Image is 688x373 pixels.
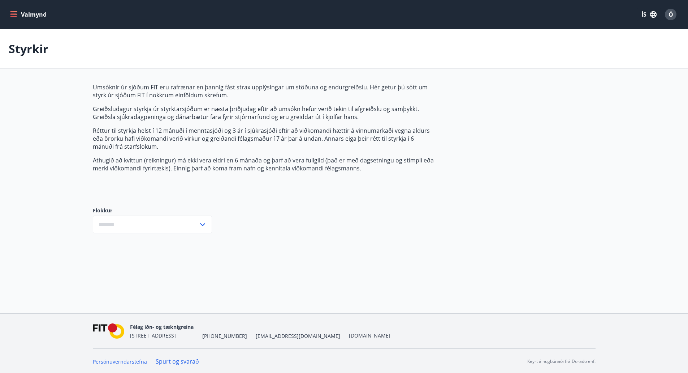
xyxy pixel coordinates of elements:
button: Ó [662,6,679,23]
a: Persónuverndarstefna [93,358,147,365]
img: FPQVkF9lTnNbbaRSFyT17YYeljoOGk5m51IhT0bO.png [93,323,125,339]
p: Keyrt á hugbúnaði frá Dorado ehf. [527,358,596,365]
span: [EMAIL_ADDRESS][DOMAIN_NAME] [256,332,340,340]
span: [STREET_ADDRESS] [130,332,176,339]
span: [PHONE_NUMBER] [202,332,247,340]
button: ÍS [637,8,661,21]
p: Styrkir [9,41,48,57]
span: Félag iðn- og tæknigreina [130,323,194,330]
p: Greiðsludagur styrkja úr styrktarsjóðum er næsta þriðjudag eftir að umsókn hefur verið tekin til ... [93,105,434,121]
span: Ó [668,10,673,18]
p: Athugið að kvittun (reikningur) má ekki vera eldri en 6 mánaða og þarf að vera fullgild (það er m... [93,156,434,172]
p: Réttur til styrkja helst í 12 mánuði í menntasjóði og 3 ár í sjúkrasjóði eftir að viðkomandi hætt... [93,127,434,151]
a: [DOMAIN_NAME] [349,332,390,339]
a: Spurt og svarað [156,357,199,365]
label: Flokkur [93,207,212,214]
p: Umsóknir úr sjóðum FIT eru rafrænar en þannig fást strax upplýsingar um stöðuna og endurgreiðslu.... [93,83,434,99]
button: menu [9,8,49,21]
